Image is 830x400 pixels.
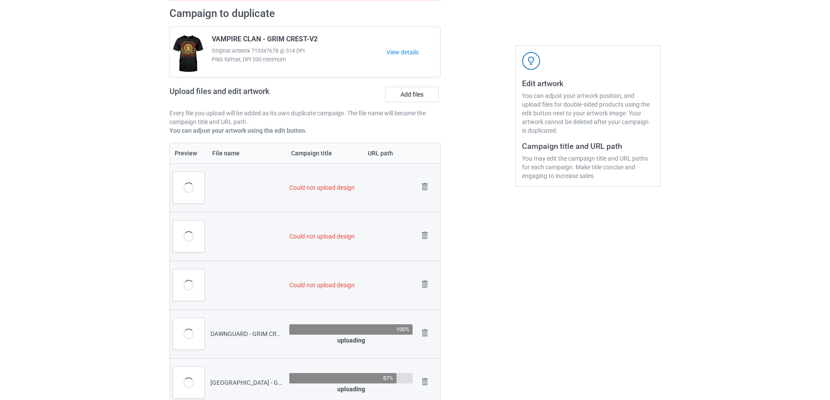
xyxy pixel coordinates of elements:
img: svg+xml;base64,PD94bWwgdmVyc2lvbj0iMS4wIiBlbmNvZGluZz0iVVRGLTgiPz4KPHN2ZyB3aWR0aD0iMjhweCIgaGVpZ2... [419,229,431,242]
div: [GEOGRAPHIC_DATA] - GRIM CREST-V2.png [210,378,283,387]
p: Every file you upload will be added as its own duplicate campaign. The file name will become the ... [169,109,440,126]
div: 100% [396,326,410,332]
th: Campaign title [286,143,362,163]
td: Could not upload design [286,212,415,261]
img: svg+xml;base64,PD94bWwgdmVyc2lvbj0iMS4wIiBlbmNvZGluZz0iVVRGLTgiPz4KPHN2ZyB3aWR0aD0iMjhweCIgaGVpZ2... [419,327,431,339]
img: svg+xml;base64,PD94bWwgdmVyc2lvbj0iMS4wIiBlbmNvZGluZz0iVVRGLTgiPz4KPHN2ZyB3aWR0aD0iMjhweCIgaGVpZ2... [419,181,431,193]
b: You can adjust your artwork using the edit button. [169,127,307,134]
h3: Edit artwork [522,78,654,88]
h2: Upload files and edit artwork [169,87,332,103]
td: Could not upload design [286,261,415,309]
div: 87% [383,375,393,381]
span: VAMPIRE CLAN - GRIM CREST-V2 [212,35,318,47]
th: File name [207,143,286,163]
div: DAWNGUARD - GRIM CREST-V2.png [210,329,283,338]
img: svg+xml;base64,PD94bWwgdmVyc2lvbj0iMS4wIiBlbmNvZGluZz0iVVRGLTgiPz4KPHN2ZyB3aWR0aD0iMjhweCIgaGVpZ2... [419,376,431,388]
span: Original Artwork 7193x7678 @ 514 DPI [212,47,386,55]
img: svg+xml;base64,PD94bWwgdmVyc2lvbj0iMS4wIiBlbmNvZGluZz0iVVRGLTgiPz4KPHN2ZyB3aWR0aD0iNDJweCIgaGVpZ2... [522,52,540,70]
div: uploading [289,385,412,393]
th: Preview [170,143,207,163]
label: Add files [385,87,439,102]
div: You may edit the campaign title and URL paths for each campaign. Make title concise and engaging ... [522,154,654,180]
th: URL path [363,143,416,163]
span: PNG format, DPI 200 minimum [212,55,386,64]
h2: Campaign to duplicate [169,7,440,20]
h3: Campaign title and URL path [522,141,654,151]
img: svg+xml;base64,PD94bWwgdmVyc2lvbj0iMS4wIiBlbmNvZGluZz0iVVRGLTgiPz4KPHN2ZyB3aWR0aD0iMjhweCIgaGVpZ2... [419,278,431,290]
td: Could not upload design [286,163,415,212]
div: You can adjust your artwork position, and upload files for double-sided products using the edit b... [522,91,654,135]
div: uploading [289,336,412,345]
a: View details [386,48,440,57]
